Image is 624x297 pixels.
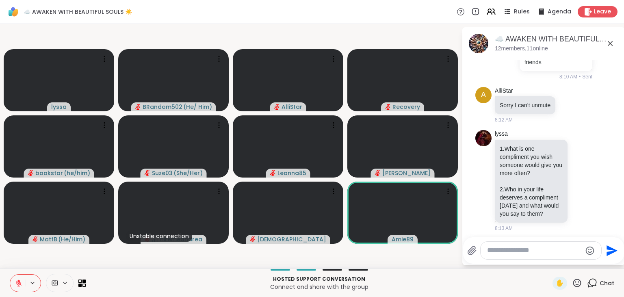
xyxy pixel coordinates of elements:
[173,169,203,177] span: ( She/Her )
[40,235,57,243] span: MattB
[385,104,391,110] span: audio-muted
[35,169,63,177] span: bookstar
[32,236,38,242] span: audio-muted
[91,283,548,291] p: Connect and share with the group
[585,246,595,256] button: Emoji picker
[392,235,414,243] span: Amie89
[495,87,513,95] a: AlliStar
[579,73,581,80] span: •
[64,169,90,177] span: ( he/him )
[556,278,564,288] span: ✋
[582,73,592,80] span: Sent
[500,145,563,177] p: 1.What is one compliment you wish someone would give you more often?
[514,8,530,16] span: Rules
[126,230,192,242] div: Unstable connection
[495,130,508,138] a: lyssa
[392,103,420,111] span: Recovery
[375,170,381,176] span: audio-muted
[28,170,34,176] span: audio-muted
[91,275,548,283] p: Hosted support conversation
[602,241,620,260] button: Send
[487,246,582,255] textarea: Type your message
[183,103,212,111] span: ( He/ Him )
[475,130,492,146] img: https://sharewell-space-live.sfo3.digitaloceanspaces.com/user-generated/5ec7d22b-bff4-42bd-9ffa-4...
[51,103,67,111] span: lyssa
[500,185,563,218] p: 2.Who in your life deserves a compliment [DATE] and what would you say to them?
[495,225,513,232] span: 8:13 AM
[481,89,486,100] span: A
[135,104,141,110] span: audio-muted
[145,170,150,176] span: audio-muted
[277,169,306,177] span: Leanna85
[270,170,276,176] span: audio-muted
[594,8,611,16] span: Leave
[495,45,548,53] p: 12 members, 11 online
[600,279,614,287] span: Chat
[282,103,302,111] span: AlliStar
[143,103,182,111] span: BRandom502
[559,73,577,80] span: 8:10 AM
[257,235,326,243] span: [DEMOGRAPHIC_DATA]
[469,34,488,53] img: ☁️ AWAKEN WITH BEAUTIFUL SOULS ☀️ , Oct 12
[274,104,280,110] span: audio-muted
[152,169,173,177] span: Suze03
[24,8,132,16] span: ☁️ AWAKEN WITH BEAUTIFUL SOULS ☀️
[6,5,20,19] img: ShareWell Logomark
[382,169,431,177] span: [PERSON_NAME]
[495,34,618,44] div: ☁️ AWAKEN WITH BEAUTIFUL SOULS ☀️ , [DATE]
[548,8,571,16] span: Agenda
[500,101,550,109] p: Sorry I can’t unmute
[250,236,256,242] span: audio-muted
[495,116,513,124] span: 8:12 AM
[58,235,85,243] span: ( He/Him )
